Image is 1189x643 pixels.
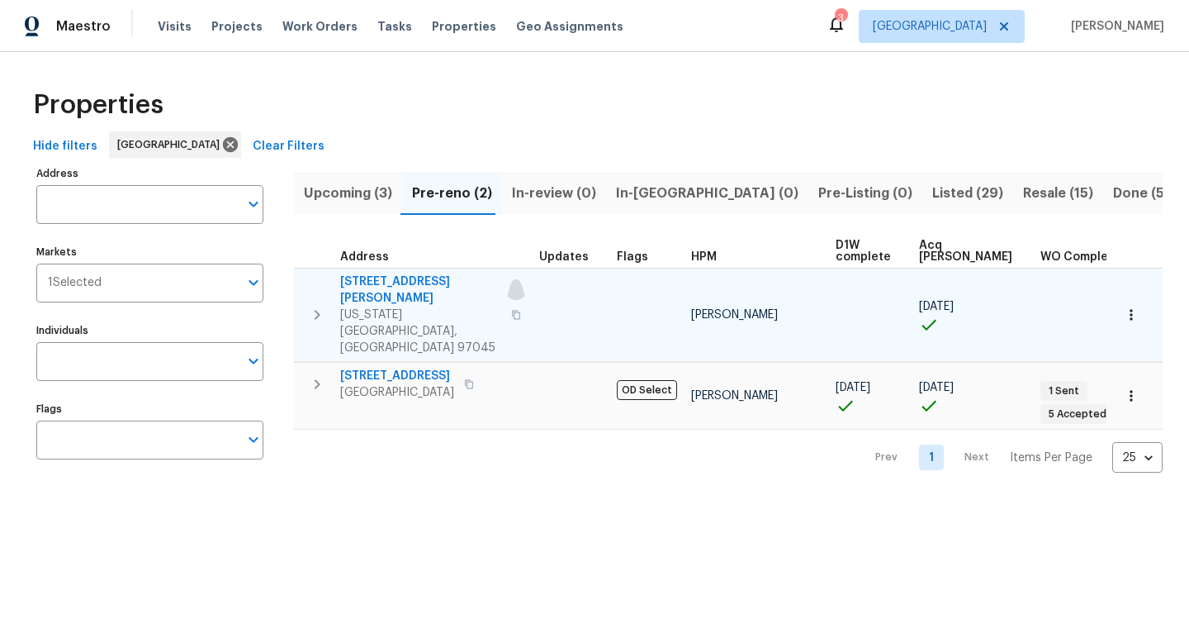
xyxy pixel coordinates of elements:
[835,10,846,26] div: 3
[860,440,1163,475] nav: Pagination Navigation
[1064,18,1164,35] span: [PERSON_NAME]
[36,404,263,414] label: Flags
[340,274,501,307] span: [STREET_ADDRESS][PERSON_NAME]
[377,21,412,32] span: Tasks
[242,271,265,294] button: Open
[919,301,954,312] span: [DATE]
[242,428,265,451] button: Open
[1113,182,1186,205] span: Done (533)
[691,251,717,263] span: HPM
[26,131,104,162] button: Hide filters
[1042,407,1113,422] span: 5 Accepted
[340,251,389,263] span: Address
[539,251,589,263] span: Updates
[340,368,454,384] span: [STREET_ADDRESS]
[691,390,778,402] span: [PERSON_NAME]
[932,182,1003,205] span: Listed (29)
[33,97,163,113] span: Properties
[36,169,263,179] label: Address
[304,182,392,205] span: Upcoming (3)
[56,18,111,35] span: Maestro
[340,307,501,356] span: [US_STATE][GEOGRAPHIC_DATA], [GEOGRAPHIC_DATA] 97045
[616,182,798,205] span: In-[GEOGRAPHIC_DATA] (0)
[242,350,265,373] button: Open
[246,131,331,162] button: Clear Filters
[617,380,677,400] span: OD Select
[919,382,954,393] span: [DATE]
[33,136,97,157] span: Hide filters
[873,18,987,35] span: [GEOGRAPHIC_DATA]
[919,240,1012,263] span: Acq [PERSON_NAME]
[1010,450,1092,466] p: Items Per Page
[1112,436,1163,479] div: 25
[516,18,623,35] span: Geo Assignments
[340,384,454,401] span: [GEOGRAPHIC_DATA]
[1023,182,1093,205] span: Resale (15)
[818,182,912,205] span: Pre-Listing (0)
[282,18,358,35] span: Work Orders
[432,18,496,35] span: Properties
[512,182,596,205] span: In-review (0)
[36,247,263,257] label: Markets
[117,136,226,153] span: [GEOGRAPHIC_DATA]
[48,276,102,290] span: 1 Selected
[617,251,648,263] span: Flags
[836,240,891,263] span: D1W complete
[1042,384,1086,398] span: 1 Sent
[253,136,324,157] span: Clear Filters
[919,445,944,470] a: Goto page 1
[36,326,263,336] label: Individuals
[211,18,263,35] span: Projects
[242,193,265,216] button: Open
[412,182,492,205] span: Pre-reno (2)
[158,18,192,35] span: Visits
[1040,251,1131,263] span: WO Completion
[691,309,778,321] span: [PERSON_NAME]
[836,382,870,393] span: [DATE]
[109,131,241,158] div: [GEOGRAPHIC_DATA]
